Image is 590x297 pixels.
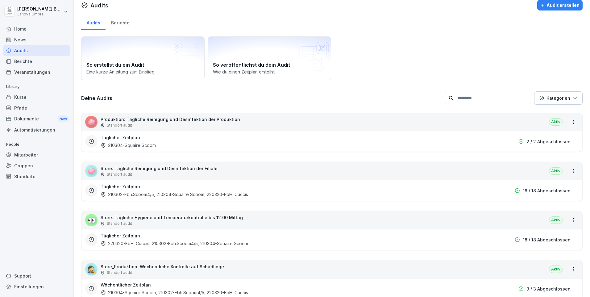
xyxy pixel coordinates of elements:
a: Berichte [3,56,70,67]
a: DokumenteNew [3,113,70,125]
div: 210304-Squaire Scoom, 210302-Fbh.Scoom4/5, 220320-FbH. Cuccis [101,289,248,296]
a: Gruppen [3,160,70,171]
a: So veröffentlichst du dein AuditWie du einen Zeitplan erstellst [208,36,331,80]
a: News [3,34,70,45]
p: People [3,140,70,149]
div: 210302-Fbh.Scoom4/5, 210304-Squaire Scoom, 220320-FbH. Cuccis [101,191,248,198]
h3: Wöchentlicher Zeitplan [101,282,151,288]
p: Store: Tägliche Hygiene und Temperaturkontrolle bis 12.00 Mittag [101,214,243,221]
p: Produktion: Tägliche Reinigung und Desinfektion der Produktion [101,116,240,123]
a: Audits [3,45,70,56]
p: 18 / 18 Abgeschlossen [523,236,571,243]
p: Eine kurze Anleitung zum Einstieg [86,69,199,75]
h1: Audits [90,1,108,10]
p: 3 / 3 Abgeschlossen [526,286,571,292]
div: 👀 [85,214,98,226]
h3: Täglicher Zeitplan [101,232,140,239]
h2: So erstellst du ein Audit [86,61,199,69]
button: Kategorien [534,91,583,105]
div: New [58,115,69,123]
h2: So veröffentlichst du dein Audit [213,61,326,69]
div: 220320-FbH. Cuccis, 210302-Fbh.Scoom4/5, 210304-Squaire Scoom [101,240,248,247]
a: Audits [81,14,106,30]
a: Standorte [3,171,70,182]
p: Janova GmbH [17,12,62,16]
p: Standort audit [107,172,132,177]
a: So erstellst du ein AuditEine kurze Anleitung zum Einstieg [81,36,205,80]
p: Wie du einen Zeitplan erstellst [213,69,326,75]
div: Aktiv [549,118,563,126]
div: Support [3,270,70,281]
a: Automatisierungen [3,124,70,135]
div: Aktiv [549,216,563,224]
h3: Täglicher Zeitplan [101,134,140,141]
a: Veranstaltungen [3,67,70,77]
p: Library [3,82,70,92]
a: Kurse [3,92,70,102]
p: 18 / 18 Abgeschlossen [523,187,571,194]
p: Store_Produktion: Wöchentliche Kontrolle auf Schädlinge [101,263,224,270]
p: Store: Tägliche Reinigung und Desinfektion der Filiale [101,165,218,172]
div: Audit erstellen [540,2,580,9]
p: Standort audit [107,123,132,128]
p: Kategorien [546,95,570,101]
p: Standort audit [107,221,132,226]
p: [PERSON_NAME] Baradei [17,6,62,12]
a: Pfade [3,102,70,113]
div: Aktiv [549,167,563,175]
div: 210304-Squaire Scoom [101,142,156,148]
div: 🧼 [85,165,98,177]
div: 🧼 [85,116,98,128]
a: Home [3,23,70,34]
div: Dokumente [3,113,70,125]
a: Berichte [106,14,135,30]
h3: Täglicher Zeitplan [101,183,140,190]
a: Mitarbeiter [3,149,70,160]
div: Aktiv [549,266,563,273]
p: Standort audit [107,270,132,275]
p: 2 / 2 Abgeschlossen [526,138,571,145]
h3: Deine Audits [81,95,442,102]
div: 🕵️ [85,263,98,275]
a: Einstellungen [3,281,70,292]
